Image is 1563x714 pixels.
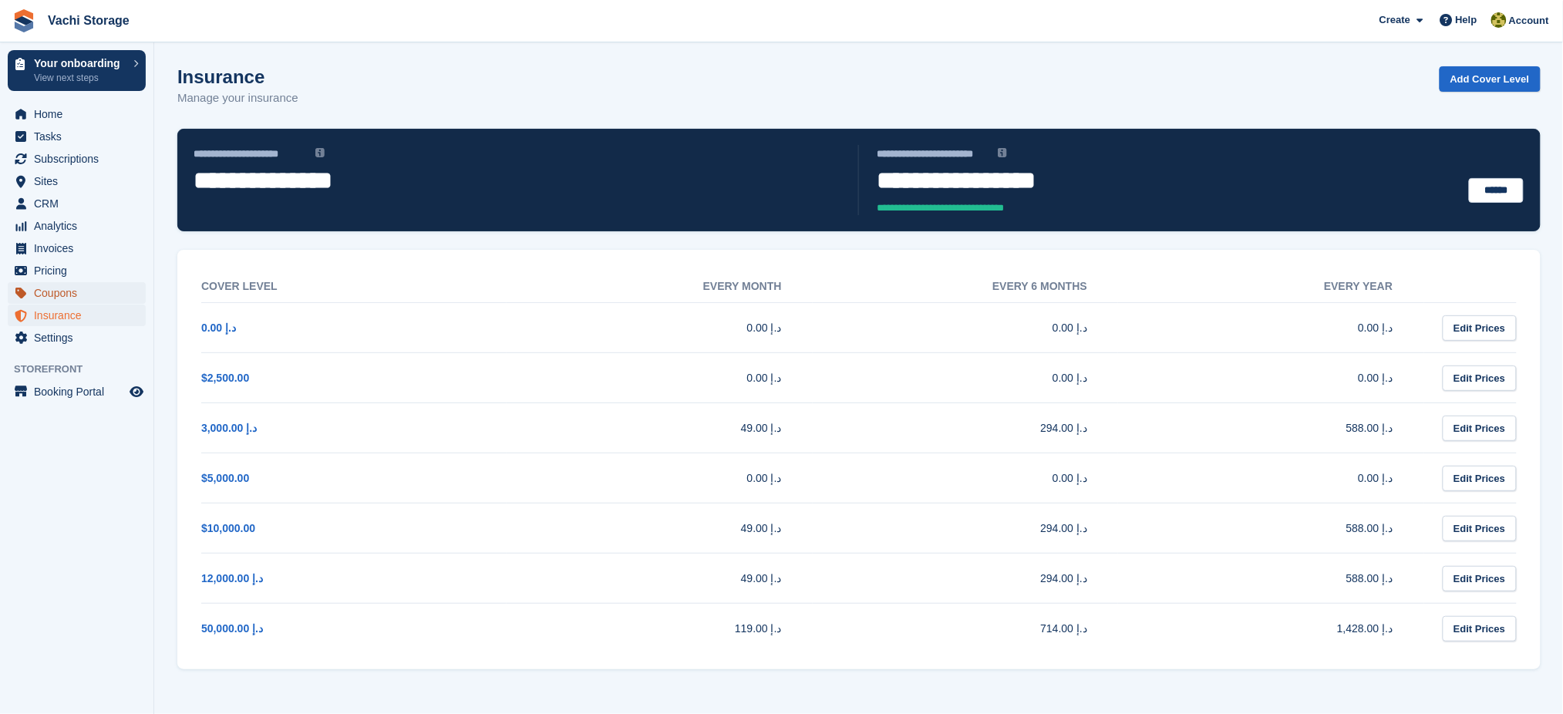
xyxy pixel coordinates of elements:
td: 294.00 د.إ [813,403,1118,453]
a: Edit Prices [1443,365,1516,391]
span: Coupons [34,282,126,304]
td: 714.00 د.إ [813,604,1118,654]
span: Home [34,103,126,125]
th: Every year [1118,271,1423,303]
td: 49.00 د.إ [507,403,812,453]
td: 119.00 د.إ [507,604,812,654]
span: Analytics [34,215,126,237]
td: 0.00 د.إ [1118,353,1423,403]
a: Edit Prices [1443,466,1516,491]
a: menu [8,327,146,349]
img: stora-icon-8386f47178a22dfd0bd8f6a31ec36ba5ce8667c1dd55bd0f319d3a0aa187defe.svg [12,9,35,32]
a: 50,000.00 د.إ [201,622,263,635]
th: Cover Level [201,271,507,303]
a: Vachi Storage [42,8,136,33]
h1: Insurance [177,66,298,87]
a: menu [8,237,146,259]
td: 0.00 د.إ [1118,303,1423,353]
td: 0.00 د.إ [507,353,812,403]
a: menu [8,282,146,304]
span: Pricing [34,260,126,281]
td: 294.00 د.إ [813,554,1118,604]
span: Subscriptions [34,148,126,170]
a: menu [8,215,146,237]
a: menu [8,148,146,170]
p: Your onboarding [34,58,126,69]
th: Every 6 months [813,271,1118,303]
img: icon-info-grey-7440780725fd019a000dd9b08b2336e03edf1995a4989e88bcd33f0948082b44.svg [998,148,1007,157]
td: 588.00 د.إ [1118,403,1423,453]
span: Account [1509,13,1549,29]
a: $5,000.00 [201,472,249,484]
a: Add Cover Level [1440,66,1541,92]
a: menu [8,103,146,125]
a: 12,000.00 د.إ [201,572,263,584]
span: Insurance [34,305,126,326]
p: View next steps [34,71,126,85]
td: 0.00 د.إ [507,453,812,504]
span: Sites [34,170,126,192]
td: 1,428.00 د.إ [1118,604,1423,654]
a: menu [8,170,146,192]
span: Invoices [34,237,126,259]
td: 49.00 د.إ [507,554,812,604]
td: 0.00 د.إ [507,303,812,353]
p: Manage your insurance [177,89,298,107]
img: Accounting [1491,12,1507,28]
a: Edit Prices [1443,516,1516,541]
a: menu [8,305,146,326]
a: Edit Prices [1443,566,1516,591]
a: $2,500.00 [201,372,249,384]
td: 588.00 د.إ [1118,554,1423,604]
th: Every month [507,271,812,303]
td: 0.00 د.إ [813,353,1118,403]
a: menu [8,126,146,147]
span: Settings [34,327,126,349]
span: Storefront [14,362,153,377]
td: 49.00 د.إ [507,504,812,554]
a: Edit Prices [1443,315,1516,341]
a: $10,000.00 [201,522,255,534]
td: 588.00 د.إ [1118,504,1423,554]
img: icon-info-grey-7440780725fd019a000dd9b08b2336e03edf1995a4989e88bcd33f0948082b44.svg [315,148,325,157]
a: 3,000.00 د.إ [201,422,257,434]
a: Preview store [127,382,146,401]
a: menu [8,381,146,402]
a: Edit Prices [1443,416,1516,441]
td: 0.00 د.إ [813,453,1118,504]
td: 0.00 د.إ [813,303,1118,353]
span: CRM [34,193,126,214]
a: 0.00 د.إ [201,322,236,334]
span: Booking Portal [34,381,126,402]
span: Tasks [34,126,126,147]
td: 294.00 د.إ [813,504,1118,554]
a: menu [8,260,146,281]
a: menu [8,193,146,214]
span: Help [1456,12,1477,28]
a: Edit Prices [1443,616,1516,642]
span: Create [1379,12,1410,28]
td: 0.00 د.إ [1118,453,1423,504]
a: Your onboarding View next steps [8,50,146,91]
